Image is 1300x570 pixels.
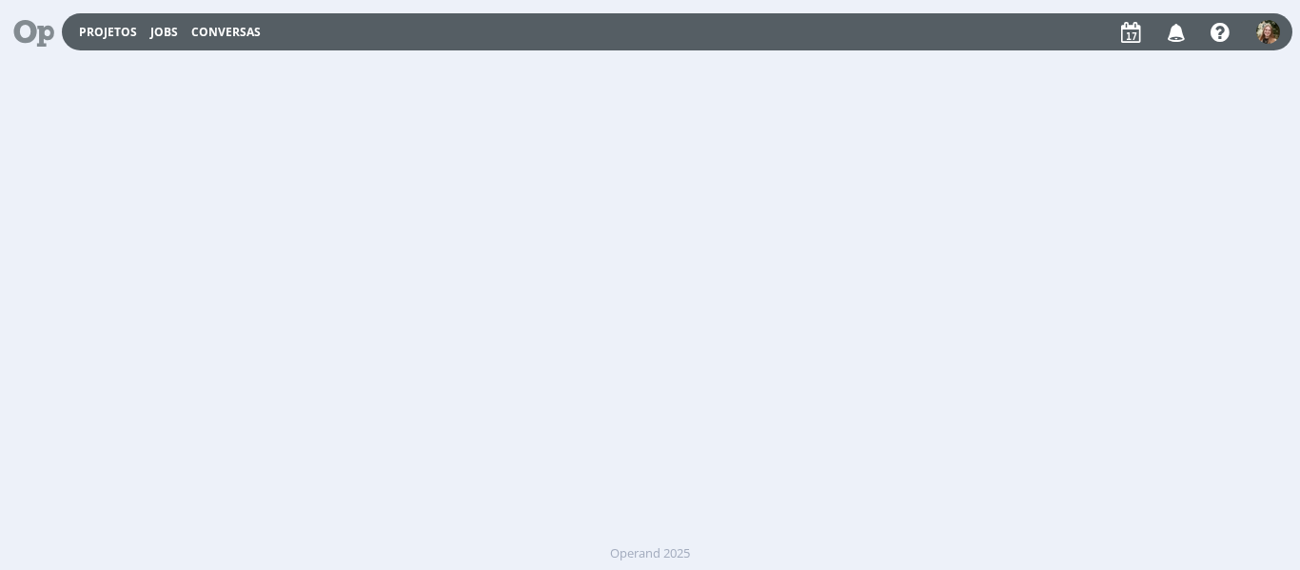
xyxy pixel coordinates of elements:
button: Projetos [73,25,143,40]
a: Projetos [79,24,137,40]
button: Conversas [186,25,266,40]
a: Conversas [191,24,261,40]
img: L [1256,20,1280,44]
a: Jobs [150,24,178,40]
button: L [1255,15,1281,49]
button: Jobs [145,25,184,40]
